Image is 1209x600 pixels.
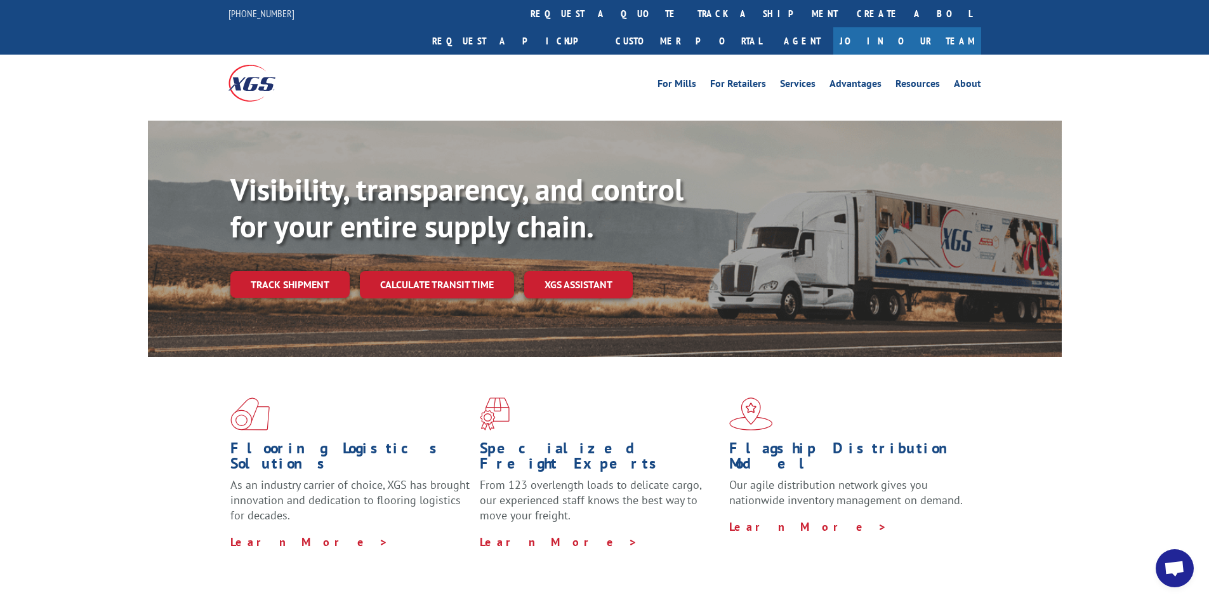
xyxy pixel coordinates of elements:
[954,79,981,93] a: About
[230,441,470,477] h1: Flooring Logistics Solutions
[657,79,696,93] a: For Mills
[230,271,350,298] a: Track shipment
[729,397,773,430] img: xgs-icon-flagship-distribution-model-red
[480,535,638,549] a: Learn More >
[606,27,771,55] a: Customer Portal
[524,271,633,298] a: XGS ASSISTANT
[729,519,887,534] a: Learn More >
[228,7,294,20] a: [PHONE_NUMBER]
[230,477,470,523] span: As an industry carrier of choice, XGS has brought innovation and dedication to flooring logistics...
[829,79,882,93] a: Advantages
[480,441,720,477] h1: Specialized Freight Experts
[230,170,684,246] b: Visibility, transparency, and control for your entire supply chain.
[230,535,388,549] a: Learn More >
[710,79,766,93] a: For Retailers
[360,271,514,298] a: Calculate transit time
[771,27,833,55] a: Agent
[480,397,510,430] img: xgs-icon-focused-on-flooring-red
[780,79,816,93] a: Services
[895,79,940,93] a: Resources
[230,397,270,430] img: xgs-icon-total-supply-chain-intelligence-red
[729,441,969,477] h1: Flagship Distribution Model
[423,27,606,55] a: Request a pickup
[480,477,720,534] p: From 123 overlength loads to delicate cargo, our experienced staff knows the best way to move you...
[833,27,981,55] a: Join Our Team
[1156,549,1194,587] a: Open chat
[729,477,963,507] span: Our agile distribution network gives you nationwide inventory management on demand.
